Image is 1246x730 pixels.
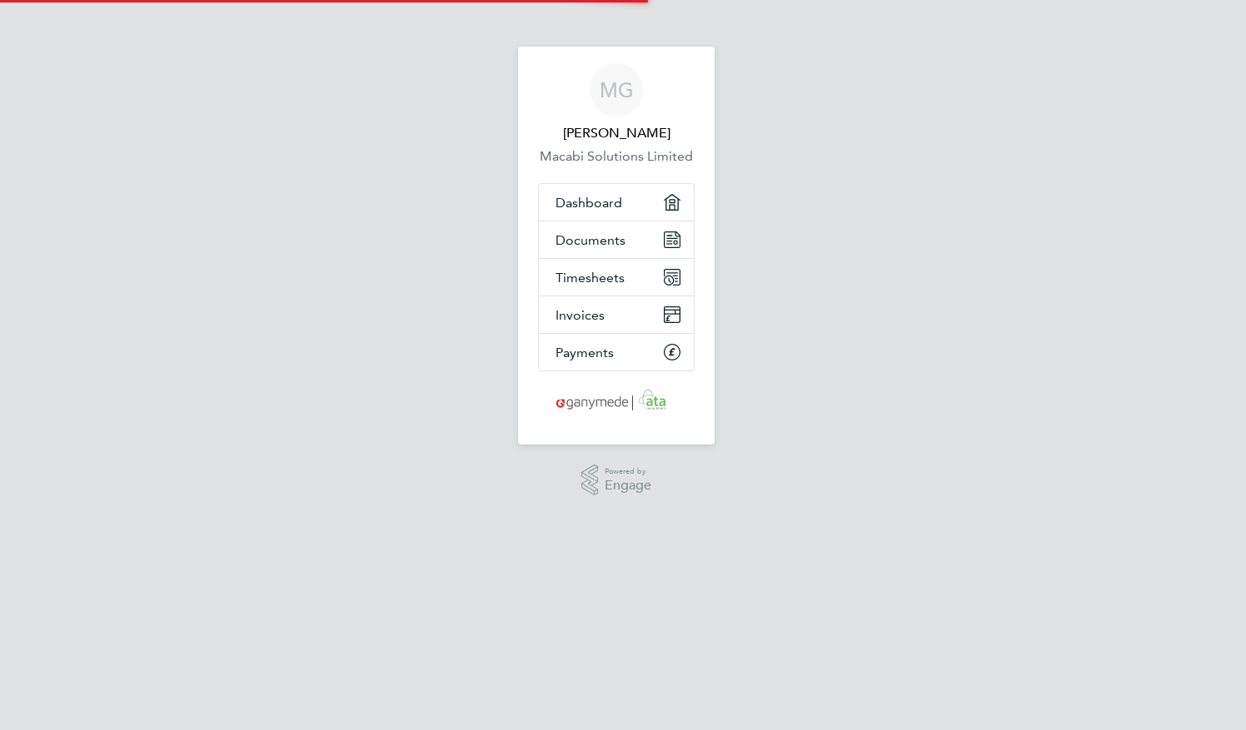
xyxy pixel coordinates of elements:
nav: Main navigation [518,47,715,444]
a: MG[PERSON_NAME] [538,63,695,143]
span: MG [600,79,634,101]
span: Dashboard [556,195,622,211]
span: Invoices [556,307,605,323]
img: ganymedesolutions-logo-retina.png [551,388,682,415]
span: Engage [605,479,651,493]
span: Macvern Gunda [538,123,695,143]
span: Documents [556,232,625,248]
a: Invoices [539,296,694,333]
a: Timesheets [539,259,694,295]
a: Payments [539,334,694,370]
a: Go to home page [538,388,695,415]
a: Macabi Solutions Limited [538,146,695,166]
a: Dashboard [539,184,694,221]
a: Powered byEngage [581,464,652,496]
a: Documents [539,221,694,258]
span: Powered by [605,464,651,479]
span: Payments [556,345,614,360]
span: Timesheets [556,270,625,286]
